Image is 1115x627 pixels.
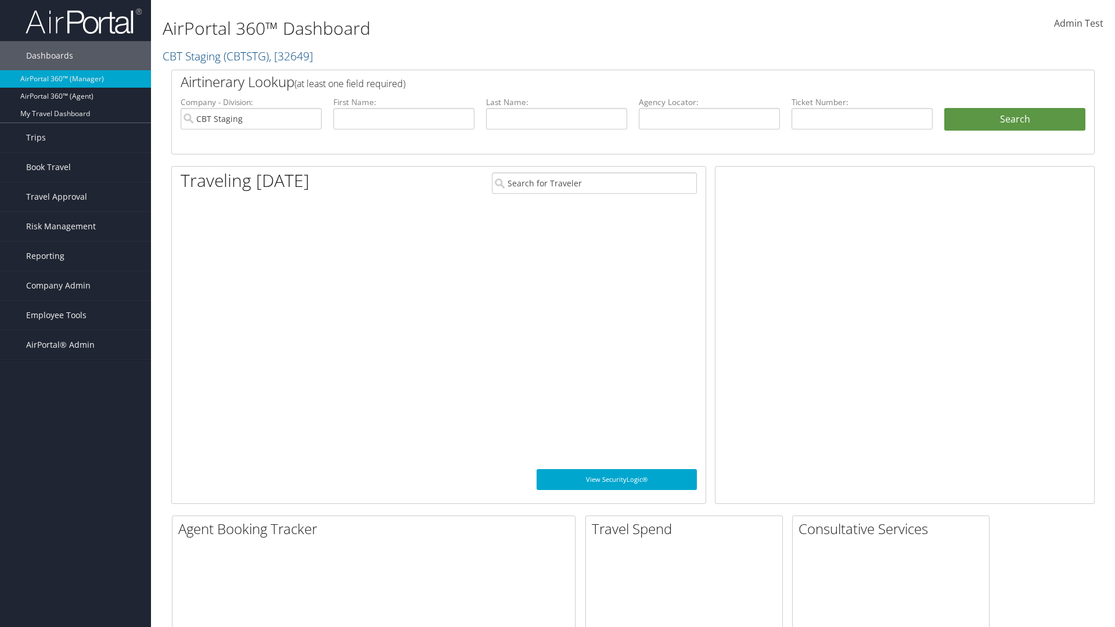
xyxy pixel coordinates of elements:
span: Risk Management [26,212,96,241]
h1: AirPortal 360™ Dashboard [163,16,790,41]
h2: Consultative Services [799,519,989,539]
span: Reporting [26,242,64,271]
span: (at least one field required) [294,77,405,90]
label: Company - Division: [181,96,322,108]
span: Employee Tools [26,301,87,330]
span: Travel Approval [26,182,87,211]
span: AirPortal® Admin [26,330,95,359]
label: Ticket Number: [792,96,933,108]
span: , [ 32649 ] [269,48,313,64]
label: Agency Locator: [639,96,780,108]
h1: Traveling [DATE] [181,168,310,193]
img: airportal-logo.png [26,8,142,35]
span: Admin Test [1054,17,1103,30]
a: View SecurityLogic® [537,469,697,490]
span: Book Travel [26,153,71,182]
h2: Travel Spend [592,519,782,539]
span: Trips [26,123,46,152]
h2: Airtinerary Lookup [181,72,1009,92]
span: ( CBTSTG ) [224,48,269,64]
a: CBT Staging [163,48,313,64]
input: Search for Traveler [492,172,697,194]
label: First Name: [333,96,474,108]
a: Admin Test [1054,6,1103,42]
label: Last Name: [486,96,627,108]
span: Company Admin [26,271,91,300]
span: Dashboards [26,41,73,70]
h2: Agent Booking Tracker [178,519,575,539]
button: Search [944,108,1085,131]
